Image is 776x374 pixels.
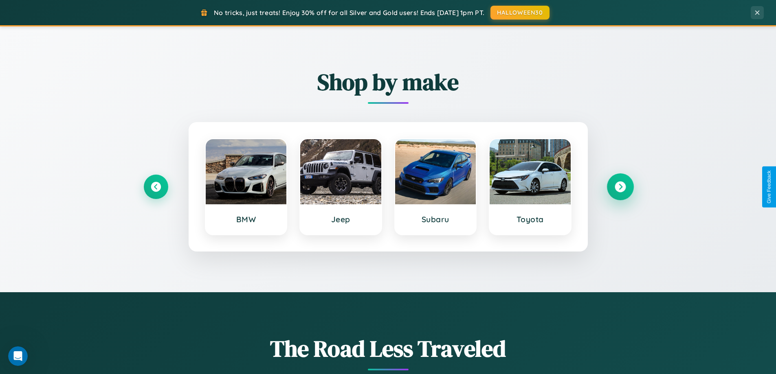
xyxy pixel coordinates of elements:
h1: The Road Less Traveled [144,333,633,364]
h2: Shop by make [144,66,633,98]
div: Give Feedback [766,171,772,203]
h3: BMW [214,214,279,224]
h3: Subaru [403,214,468,224]
span: No tricks, just treats! Enjoy 30% off for all Silver and Gold users! Ends [DATE] 1pm PT. [214,9,484,17]
iframe: Intercom live chat [8,346,28,366]
h3: Toyota [498,214,563,224]
h3: Jeep [308,214,373,224]
button: HALLOWEEN30 [490,6,550,20]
